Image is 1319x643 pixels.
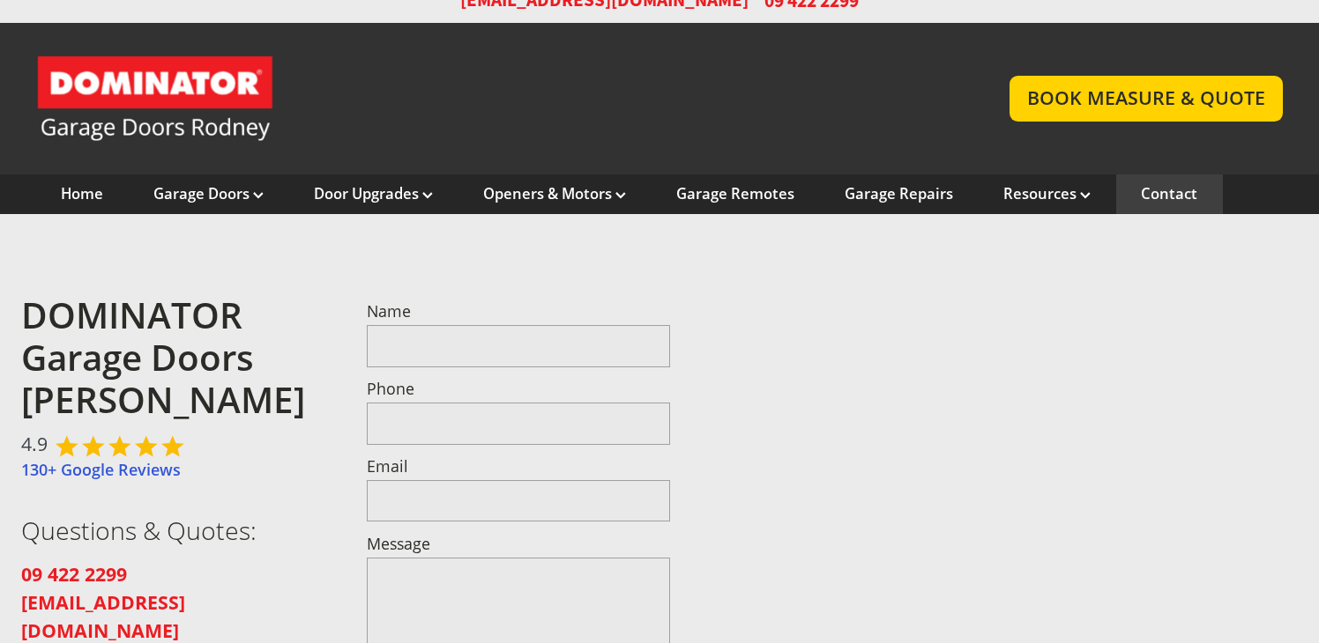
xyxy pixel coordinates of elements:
[845,184,953,203] a: Garage Repairs
[61,184,103,203] a: Home
[21,459,181,480] a: 130+ Google Reviews
[483,184,626,203] a: Openers & Motors
[21,430,48,458] span: 4.9
[21,589,185,643] strong: [EMAIL_ADDRESS][DOMAIN_NAME]
[21,590,185,643] a: [EMAIL_ADDRESS][DOMAIN_NAME]
[21,294,324,422] h2: DOMINATOR Garage Doors [PERSON_NAME]
[1003,184,1091,203] a: Resources
[21,562,127,587] a: 09 422 2299
[1141,184,1197,203] a: Contact
[367,381,670,397] label: Phone
[676,184,794,203] a: Garage Remotes
[21,561,127,587] strong: 09 422 2299
[367,304,670,320] label: Name
[367,536,670,552] label: Message
[314,184,433,203] a: Door Upgrades
[56,434,188,458] div: Rated 4.9 out of 5,
[1010,76,1284,121] a: BOOK MEASURE & QUOTE
[36,55,974,143] a: Garage Door and Secure Access Solutions homepage
[153,184,264,203] a: Garage Doors
[21,515,324,545] h3: Questions & Quotes:
[367,459,670,475] label: Email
